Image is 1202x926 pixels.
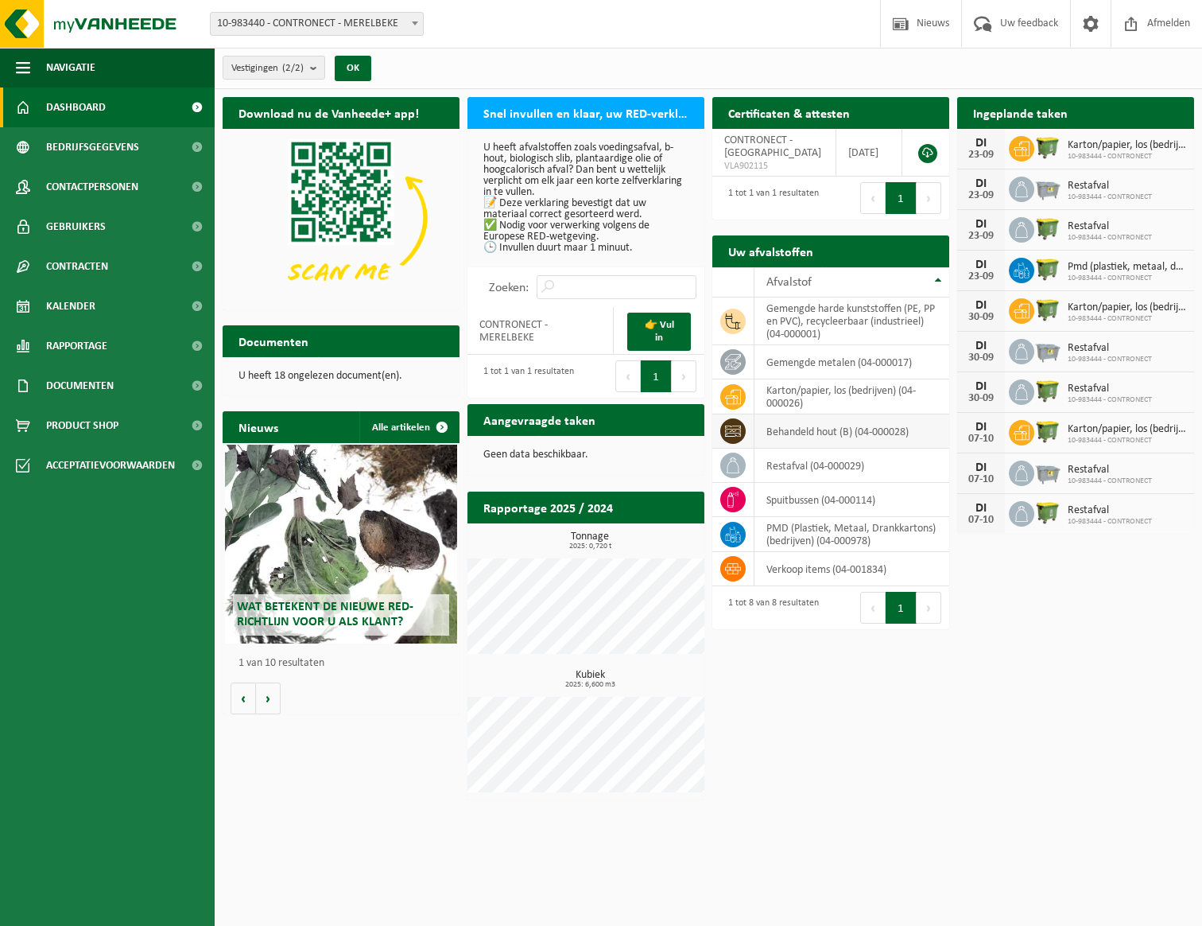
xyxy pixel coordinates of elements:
td: PMD (Plastiek, Metaal, Drankkartons) (bedrijven) (04-000978) [754,517,949,552]
button: Vestigingen(2/2) [223,56,325,80]
img: WB-2500-GAL-GY-01 [1034,458,1061,485]
span: CONTRONECT - [GEOGRAPHIC_DATA] [724,134,821,159]
span: Restafval [1068,504,1152,517]
button: Previous [860,182,886,214]
div: DI [965,137,997,150]
h3: Tonnage [475,531,704,551]
button: Next [672,360,696,392]
td: behandeld hout (B) (04-000028) [754,414,949,449]
button: OK [335,56,371,81]
span: Karton/papier, los (bedrijven) [1068,423,1186,436]
button: 1 [886,592,917,624]
td: gemengde metalen (04-000017) [754,345,949,379]
div: 30-09 [965,312,997,323]
span: Restafval [1068,220,1152,233]
span: 10-983440 - CONTRONECT - MERELBEKE [211,13,423,35]
td: [DATE] [836,129,902,177]
div: 30-09 [965,393,997,404]
span: Documenten [46,366,114,406]
span: Bedrijfsgegevens [46,127,139,167]
div: 30-09 [965,352,997,364]
span: Karton/papier, los (bedrijven) [1068,302,1186,314]
span: Restafval [1068,464,1152,477]
button: 1 [886,182,917,214]
span: VLA902115 [724,160,824,173]
a: Alle artikelen [359,411,458,443]
span: Vestigingen [231,56,304,80]
span: Karton/papier, los (bedrijven) [1068,139,1186,152]
h2: Download nu de Vanheede+ app! [223,97,435,128]
div: 23-09 [965,150,997,161]
td: CONTRONECT - MERELBEKE [467,307,614,355]
img: WB-1100-HPE-GN-50 [1034,296,1061,323]
div: DI [965,502,997,515]
p: 1 van 10 resultaten [238,658,452,669]
div: 1 tot 1 van 1 resultaten [720,181,819,216]
div: DI [965,461,997,474]
a: 👉 Vul in [627,313,691,351]
img: WB-1100-HPE-GN-50 [1034,215,1061,242]
span: 10-983440 - CONTRONECT - MERELBEKE [210,12,424,36]
span: Acceptatievoorwaarden [46,445,175,485]
div: 1 tot 8 van 8 resultaten [720,590,819,625]
h2: Documenten [223,325,324,356]
span: Restafval [1068,180,1152,193]
span: 10-983444 - CONTRONECT [1068,274,1186,283]
h2: Snel invullen en klaar, uw RED-verklaring voor 2025 [467,97,704,128]
label: Zoeken: [489,282,529,294]
span: 2025: 0,720 t [475,543,704,551]
p: Geen data beschikbaar. [483,449,688,461]
div: 07-10 [965,515,997,526]
span: Afvalstof [766,276,812,289]
div: DI [965,177,997,190]
td: spuitbussen (04-000114) [754,483,949,517]
div: 07-10 [965,474,997,485]
div: DI [965,259,997,271]
span: 10-983444 - CONTRONECT [1068,152,1186,161]
td: gemengde harde kunststoffen (PE, PP en PVC), recycleerbaar (industrieel) (04-000001) [754,298,949,345]
span: Kalender [46,286,95,326]
p: U heeft 18 ongelezen document(en). [238,371,444,382]
span: Rapportage [46,326,107,366]
count: (2/2) [282,63,304,73]
span: Navigatie [46,48,95,88]
a: Wat betekent de nieuwe RED-richtlijn voor u als klant? [225,445,457,644]
span: Restafval [1068,342,1152,355]
button: Previous [615,360,641,392]
span: Wat betekent de nieuwe RED-richtlijn voor u als klant? [237,601,413,628]
div: DI [965,340,997,352]
h2: Uw afvalstoffen [712,235,829,267]
div: 1 tot 1 van 1 resultaten [475,359,574,394]
img: WB-1100-HPE-GN-50 [1034,418,1061,445]
button: 1 [641,360,672,392]
h3: Kubiek [475,670,704,689]
span: 10-983444 - CONTRONECT [1068,355,1152,364]
h2: Rapportage 2025 / 2024 [467,492,629,523]
td: verkoop items (04-001834) [754,552,949,586]
span: 10-983444 - CONTRONECT [1068,314,1186,324]
span: Contactpersonen [46,167,138,207]
button: Vorige [231,683,256,714]
a: Bekijk rapportage [586,523,703,554]
div: DI [965,299,997,312]
img: WB-1100-HPE-GN-50 [1034,499,1061,526]
div: 23-09 [965,231,997,242]
span: Pmd (plastiek, metaal, drankkartons) (bedrijven) [1068,261,1186,274]
div: DI [965,218,997,231]
h2: Certificaten & attesten [712,97,866,128]
span: 10-983444 - CONTRONECT [1068,193,1152,202]
span: 10-983444 - CONTRONECT [1068,517,1152,527]
h2: Nieuws [223,411,294,442]
img: WB-1100-HPE-GN-50 [1034,255,1061,282]
span: 10-983444 - CONTRONECT [1068,477,1152,486]
img: WB-2500-GAL-GY-01 [1034,337,1061,364]
p: U heeft afvalstoffen zoals voedingsafval, b-hout, biologisch slib, plantaardige olie of hoogcalor... [483,142,688,254]
img: Download de VHEPlus App [223,129,459,307]
span: Gebruikers [46,207,106,247]
span: 2025: 6,600 m3 [475,681,704,689]
span: 10-983444 - CONTRONECT [1068,436,1186,445]
div: 23-09 [965,271,997,282]
button: Previous [860,592,886,624]
button: Next [917,182,941,214]
td: restafval (04-000029) [754,449,949,483]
